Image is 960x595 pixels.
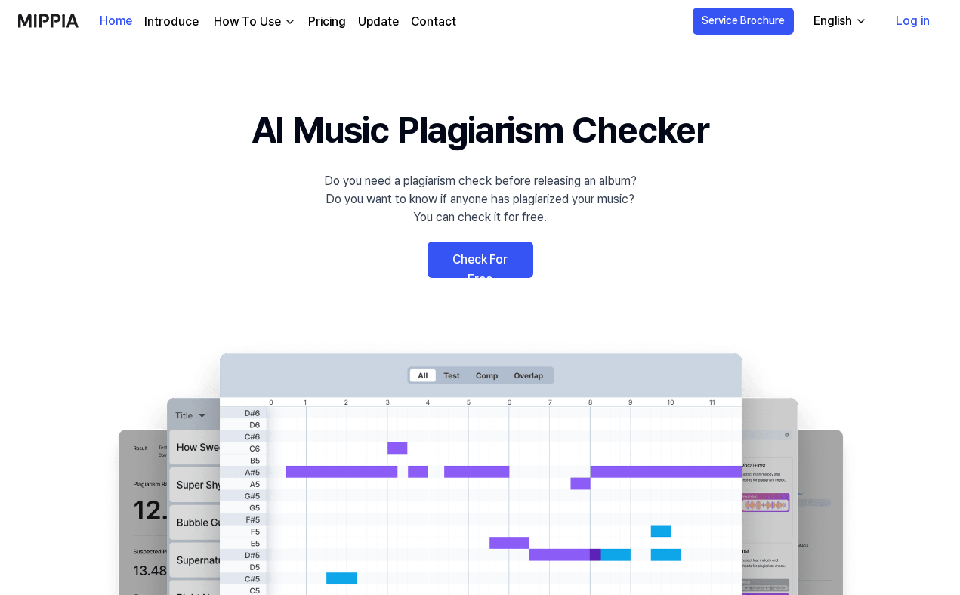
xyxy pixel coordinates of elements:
button: How To Use [211,13,296,31]
a: Contact [411,13,456,31]
button: Service Brochure [693,8,794,35]
div: How To Use [211,13,284,31]
button: English [801,6,876,36]
img: down [284,16,296,28]
h1: AI Music Plagiarism Checker [252,103,708,157]
div: English [810,12,855,30]
a: Check For Free [428,242,533,278]
a: Pricing [308,13,346,31]
a: Home [100,1,132,42]
a: Update [358,13,399,31]
a: Introduce [144,13,199,31]
div: Do you need a plagiarism check before releasing an album? Do you want to know if anyone has plagi... [324,172,637,227]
